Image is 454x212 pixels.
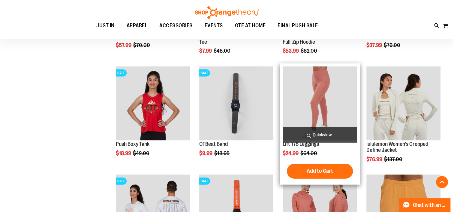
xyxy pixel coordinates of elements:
[283,33,353,45] a: Nike Women's Gym Vintage Easy Full-Zip Hoodie
[116,150,132,156] span: $18.99
[159,19,193,32] span: ACCESSORIES
[366,66,440,140] img: Product image for lululemon Define Jacket Cropped
[283,66,357,140] img: Product image for Lift 7/8 Leggings
[116,33,176,39] a: Nike Men's Club Cargo Pant
[436,176,448,188] button: Back To Top
[272,19,324,32] a: FINAL PUSH SALE
[199,19,229,33] a: EVENTS
[196,63,276,172] div: product
[287,164,353,179] button: Add to Cart
[280,63,360,185] div: product
[199,66,273,141] a: OTBeat BandSALE
[199,66,273,140] img: OTBeat Band
[278,19,318,32] span: FINAL PUSH SALE
[283,127,357,143] a: Quickview
[399,198,451,212] button: Chat with an Expert
[199,69,210,77] span: SALE
[121,19,154,33] a: APPAREL
[366,141,428,153] a: lululemon Women's Cropped Define Jacket
[366,42,383,48] span: $37.99
[133,150,150,156] span: $42.00
[363,63,443,178] div: product
[307,168,333,174] span: Add to Cart
[205,19,223,32] span: EVENTS
[214,150,230,156] span: $18.95
[133,42,151,48] span: $70.00
[153,19,199,33] a: ACCESSORIES
[283,48,300,54] span: $53.99
[199,48,213,54] span: $7.99
[199,150,213,156] span: $9.99
[283,141,319,147] a: Lift 7/8 Leggings
[235,19,266,32] span: OTF AT HOME
[366,156,383,162] span: $76.99
[214,48,231,54] span: $48.00
[96,19,115,32] span: JUST IN
[384,42,401,48] span: $79.00
[127,19,148,32] span: APPAREL
[116,42,132,48] span: $57.99
[366,33,433,39] a: Unisex Blister Knit Sweatshirt
[90,19,121,33] a: JUST IN
[116,66,190,141] a: Product image for Push Boxy TankSALE
[199,33,267,45] a: Performance Long Sleeve Crop Tee
[116,69,127,77] span: SALE
[116,178,127,185] span: SALE
[283,150,299,156] span: $24.99
[199,178,210,185] span: SALE
[113,63,193,172] div: product
[229,19,272,33] a: OTF AT HOME
[283,66,357,141] a: Product image for Lift 7/8 Leggings
[300,150,318,156] span: $64.00
[366,66,440,141] a: Product image for lululemon Define Jacket Cropped
[116,66,190,140] img: Product image for Push Boxy Tank
[384,156,403,162] span: $137.00
[301,48,318,54] span: $82.00
[413,202,447,208] span: Chat with an Expert
[116,141,149,147] a: Push Boxy Tank
[194,6,260,19] img: Shop Orangetheory
[199,141,228,147] a: OTBeat Band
